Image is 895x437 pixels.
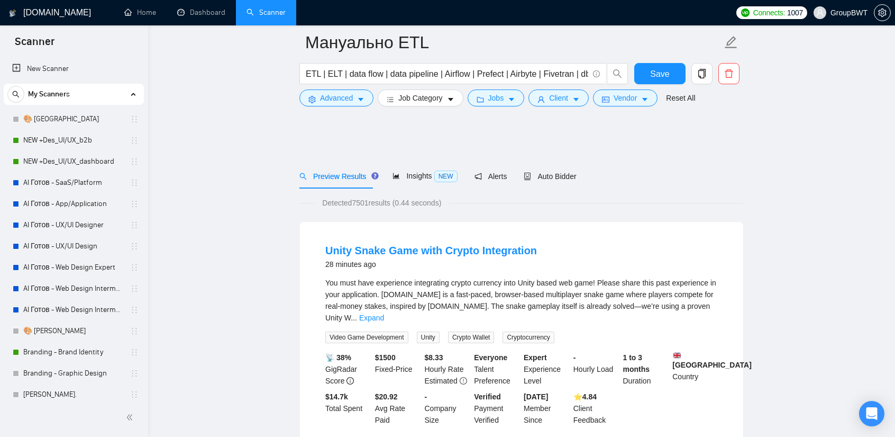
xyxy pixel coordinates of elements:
a: AI Готов - SaaS/Platform [23,172,124,193]
div: Company Size [423,391,472,426]
a: AI Готов - UX/UI Designer [23,215,124,236]
button: idcardVendorcaret-down [593,90,657,106]
div: Country [670,352,720,387]
span: caret-down [641,95,649,103]
b: [DATE] [524,393,548,401]
div: GigRadar Score [323,352,373,387]
b: 📡 38% [325,353,351,362]
img: logo [9,5,16,22]
span: Connects: [753,7,785,19]
b: ⭐️ 4.84 [573,393,597,401]
button: settingAdvancedcaret-down [299,90,373,106]
a: AI Готов - App/Application [23,193,124,215]
div: 28 minutes ago [325,258,537,271]
a: searchScanner [246,8,286,17]
span: holder [130,242,139,251]
span: exclamation-circle [460,377,467,385]
a: Reset All [666,92,695,104]
span: Preview Results [299,172,376,181]
span: user [537,95,545,103]
span: Insights [392,172,457,180]
span: holder [130,157,139,166]
span: holder [130,284,139,293]
a: AI Готов - Web Design Expert [23,257,124,278]
b: Everyone [474,353,507,362]
span: My Scanners [28,84,70,105]
span: info-circle [593,70,600,77]
span: search [299,173,307,180]
span: holder [130,179,139,187]
span: holder [130,263,139,272]
div: Duration [621,352,671,387]
div: Open Intercom Messenger [859,401,884,426]
div: You must have experience integrating crypto currency into Unity based web game! Please share this... [325,277,718,324]
span: idcard [602,95,609,103]
a: Unity Snake Game with Crypto Integration [325,245,537,256]
button: search [7,86,24,103]
span: Unity [417,332,440,343]
span: setting [308,95,316,103]
button: delete [718,63,739,84]
span: holder [130,200,139,208]
div: Hourly Rate [423,352,472,387]
span: Scanner [6,34,63,56]
span: area-chart [392,172,400,180]
button: folderJobscaret-down [468,90,525,106]
span: bars [387,95,394,103]
span: folder [477,95,484,103]
a: AI Готов - UX/UI Design [23,236,124,257]
a: [PERSON_NAME]. [23,384,124,405]
div: Total Spent [323,391,373,426]
button: barsJob Categorycaret-down [378,90,463,106]
span: 1007 [787,7,803,19]
div: Member Since [522,391,571,426]
a: setting [874,8,891,17]
span: caret-down [572,95,580,103]
button: search [607,63,628,84]
a: homeHome [124,8,156,17]
span: holder [130,348,139,356]
span: Video Game Development [325,332,408,343]
b: [GEOGRAPHIC_DATA] [672,352,752,369]
span: copy [692,69,712,78]
button: setting [874,4,891,21]
a: AI Готов - Web Design Intermediate минус Developer [23,278,124,299]
div: Payment Verified [472,391,522,426]
span: ... [351,314,357,322]
a: dashboardDashboard [177,8,225,17]
a: NEW +Des_UI/UX_dashboard [23,151,124,172]
b: Verified [474,393,501,401]
span: holder [130,306,139,314]
span: delete [719,69,739,78]
span: caret-down [447,95,454,103]
span: edit [724,35,738,49]
span: Advanced [320,92,353,104]
span: setting [874,8,890,17]
span: notification [474,173,482,180]
input: Scanner name... [305,29,722,56]
div: Tooltip anchor [370,171,380,181]
a: Branding - Brand Identity [23,342,124,363]
b: 1 to 3 months [623,353,650,373]
span: Crypto Wallet [448,332,495,343]
span: robot [524,173,531,180]
span: holder [130,390,139,399]
span: Vendor [614,92,637,104]
div: Client Feedback [571,391,621,426]
span: search [8,91,24,98]
span: user [816,9,824,16]
span: search [607,69,627,78]
span: Cryptocurrency [503,332,554,343]
button: Save [634,63,686,84]
a: 🎨 [PERSON_NAME] [23,320,124,342]
button: copy [691,63,713,84]
a: Branding - Graphic Design [23,363,124,384]
span: Auto Bidder [524,172,576,181]
span: holder [130,369,139,378]
span: holder [130,221,139,229]
span: Client [549,92,568,104]
span: holder [130,115,139,123]
span: Save [650,67,669,81]
img: 🇬🇧 [673,352,681,359]
span: caret-down [508,95,515,103]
